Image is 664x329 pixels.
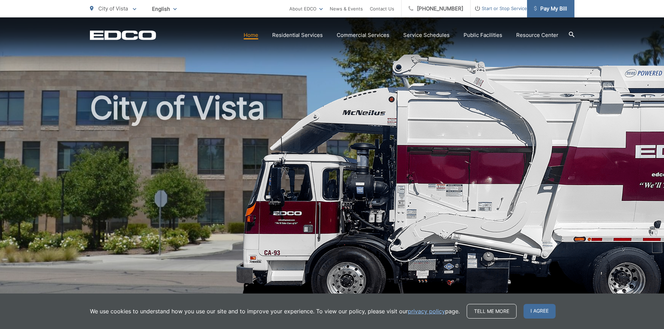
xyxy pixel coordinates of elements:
span: I agree [524,304,556,319]
a: Public Facilities [464,31,502,39]
span: Pay My Bill [534,5,567,13]
a: Commercial Services [337,31,389,39]
span: City of Vista [98,5,128,12]
span: English [147,3,182,15]
a: News & Events [330,5,363,13]
p: We use cookies to understand how you use our site and to improve your experience. To view our pol... [90,307,460,315]
a: About EDCO [289,5,323,13]
a: EDCD logo. Return to the homepage. [90,30,156,40]
a: Contact Us [370,5,394,13]
h1: City of Vista [90,91,574,311]
a: privacy policy [408,307,445,315]
a: Tell me more [467,304,517,319]
a: Home [244,31,258,39]
a: Resource Center [516,31,558,39]
a: Service Schedules [403,31,450,39]
a: Residential Services [272,31,323,39]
